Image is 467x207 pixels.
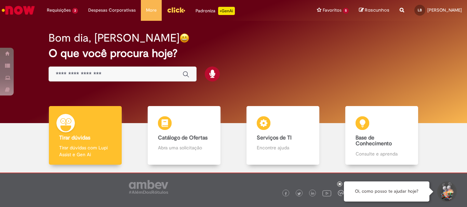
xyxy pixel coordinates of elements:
span: 5 [343,8,349,14]
img: ServiceNow [1,3,36,17]
h2: Bom dia, [PERSON_NAME] [49,32,179,44]
b: Base de Conhecimento [356,134,392,147]
p: Tirar dúvidas com Lupi Assist e Gen Ai [59,144,111,158]
b: Tirar dúvidas [59,134,90,141]
p: Abra uma solicitação [158,144,210,151]
img: logo_footer_workplace.png [338,190,344,196]
span: Rascunhos [365,7,389,13]
img: logo_footer_facebook.png [284,192,288,195]
b: Catálogo de Ofertas [158,134,208,141]
a: Tirar dúvidas Tirar dúvidas com Lupi Assist e Gen Ai [36,106,135,165]
div: Padroniza [196,7,235,15]
h2: O que você procura hoje? [49,47,418,59]
span: Requisições [47,7,71,14]
img: logo_footer_ambev_rotulo_gray.png [129,180,168,194]
b: Serviços de TI [257,134,292,141]
a: Serviços de TI Encontre ajuda [233,106,332,165]
a: Catálogo de Ofertas Abra uma solicitação [135,106,233,165]
img: logo_footer_youtube.png [322,189,331,197]
a: Rascunhos [359,7,389,14]
span: [PERSON_NAME] [427,7,462,13]
img: logo_footer_linkedin.png [311,192,315,196]
div: Oi, como posso te ajudar hoje? [344,181,429,202]
p: +GenAi [218,7,235,15]
span: More [146,7,157,14]
span: 3 [72,8,78,14]
img: happy-face.png [179,33,189,43]
button: Iniciar Conversa de Suporte [436,181,457,202]
p: Consulte e aprenda [356,150,408,157]
a: Base de Conhecimento Consulte e aprenda [332,106,431,165]
img: click_logo_yellow_360x200.png [167,5,185,15]
span: Despesas Corporativas [88,7,136,14]
p: Encontre ajuda [257,144,309,151]
span: Favoritos [323,7,342,14]
span: LB [418,8,422,12]
img: logo_footer_twitter.png [297,192,301,195]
